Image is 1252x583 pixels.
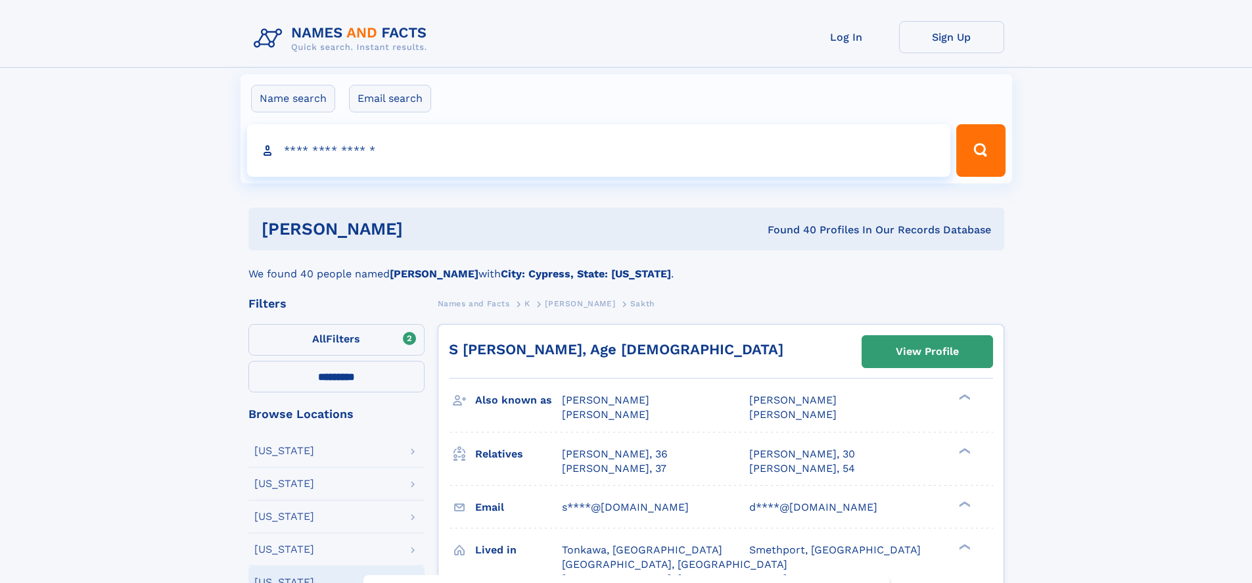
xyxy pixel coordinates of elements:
div: ❯ [956,542,971,551]
label: Name search [251,85,335,112]
b: [PERSON_NAME] [390,268,478,280]
h3: Email [475,496,562,519]
a: [PERSON_NAME], 36 [562,447,668,461]
span: [PERSON_NAME] [562,394,649,406]
label: Email search [349,85,431,112]
button: Search Button [956,124,1005,177]
h3: Lived in [475,539,562,561]
span: [GEOGRAPHIC_DATA], [GEOGRAPHIC_DATA] [562,558,787,571]
div: ❯ [956,393,971,402]
div: Found 40 Profiles In Our Records Database [585,223,991,237]
h3: Relatives [475,443,562,465]
span: All [312,333,326,345]
div: ❯ [956,500,971,508]
div: [US_STATE] [254,478,314,489]
div: Browse Locations [248,408,425,420]
a: Log In [794,21,899,53]
a: View Profile [862,336,992,367]
span: Smethport, [GEOGRAPHIC_DATA] [749,544,921,556]
label: Filters [248,324,425,356]
div: ❯ [956,446,971,455]
span: [PERSON_NAME] [749,408,837,421]
div: Filters [248,298,425,310]
a: K [524,295,530,312]
div: [US_STATE] [254,511,314,522]
a: Sign Up [899,21,1004,53]
h1: [PERSON_NAME] [262,221,586,237]
div: We found 40 people named with . [248,250,1004,282]
div: [US_STATE] [254,446,314,456]
a: Names and Facts [438,295,510,312]
a: [PERSON_NAME], 37 [562,461,666,476]
div: [US_STATE] [254,544,314,555]
div: View Profile [896,337,959,367]
span: Tonkawa, [GEOGRAPHIC_DATA] [562,544,722,556]
a: [PERSON_NAME], 30 [749,447,855,461]
input: search input [247,124,951,177]
span: [PERSON_NAME] [749,394,837,406]
b: City: Cypress, State: [US_STATE] [501,268,671,280]
h3: Also known as [475,389,562,411]
span: [PERSON_NAME] [562,408,649,421]
a: S [PERSON_NAME], Age [DEMOGRAPHIC_DATA] [449,341,783,358]
img: Logo Names and Facts [248,21,438,57]
a: [PERSON_NAME], 54 [749,461,855,476]
span: [PERSON_NAME] [545,299,615,308]
span: Sakth [630,299,655,308]
span: K [524,299,530,308]
a: [PERSON_NAME] [545,295,615,312]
